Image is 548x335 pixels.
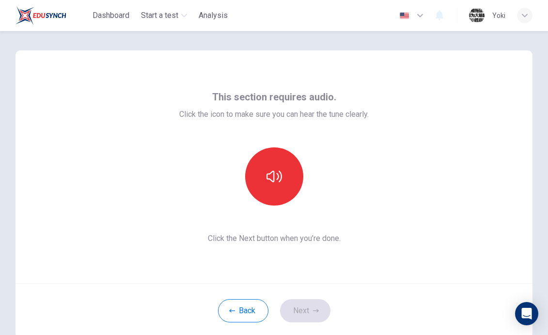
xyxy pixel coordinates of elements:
button: Start a test [137,7,191,24]
div: Open Intercom Messenger [515,302,538,325]
span: Click the Next button when you’re done. [179,233,369,244]
img: Profile picture [469,8,485,23]
span: Click the icon to make sure you can hear the tune clearly. [179,109,369,120]
span: Dashboard [93,10,129,21]
a: Rosedale logo [16,6,89,25]
button: Back [218,299,268,322]
div: Yoki [492,10,505,21]
img: Rosedale logo [16,6,66,25]
img: en [398,12,410,19]
span: Start a test [141,10,178,21]
button: Dashboard [89,7,133,24]
span: Analysis [199,10,228,21]
button: Analysis [195,7,232,24]
span: This section requires audio. [212,89,336,105]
